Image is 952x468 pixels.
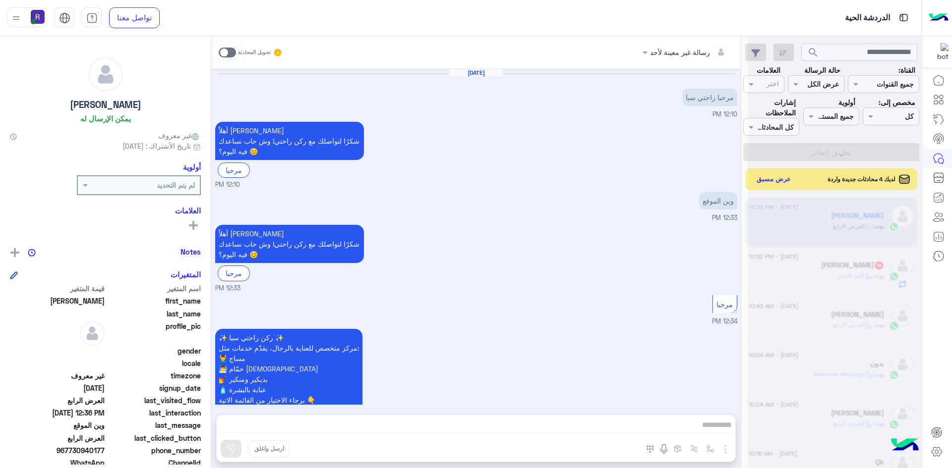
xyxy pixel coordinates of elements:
[215,180,240,190] span: 12:10 PM
[180,247,201,256] h6: Notes
[215,122,364,160] p: 24/8/2025, 12:10 PM
[699,192,737,209] p: 24/8/2025, 12:33 PM
[107,346,201,356] span: gender
[10,296,105,306] span: محمد
[107,445,201,456] span: phone_number
[10,458,105,468] span: 2
[10,420,105,430] span: وين الموقع
[171,270,201,279] h6: المتغيرات
[215,329,362,409] p: 24/8/2025, 12:34 PM
[107,420,201,430] span: last_message
[449,69,503,76] h6: [DATE]
[122,141,191,151] span: تاريخ الأشتراك : [DATE]
[89,57,122,91] img: defaultAdmin.png
[107,458,201,468] span: ChannelId
[107,395,201,406] span: last_visited_flow
[10,383,105,393] span: 2025-08-24T09:10:37.861Z
[107,309,201,319] span: last_name
[713,110,737,118] span: 12:10 PM
[10,248,19,257] img: add
[10,12,22,24] img: profile
[10,445,105,456] span: 967730940177
[767,78,780,91] div: اختر
[80,321,105,346] img: defaultAdmin.png
[897,11,910,24] img: tab
[109,7,160,28] a: تواصل معنا
[888,428,922,463] img: hulul-logo.png
[10,283,105,294] span: قيمة المتغير
[218,265,250,281] div: مرحبا
[107,321,201,344] span: profile_pic
[82,7,102,28] a: tab
[712,317,737,325] span: 12:34 PM
[929,7,949,28] img: Logo
[10,370,105,381] span: غير معروف
[10,206,201,215] h6: العلامات
[10,408,105,418] span: 2025-08-24T09:36:26.959Z
[183,162,201,171] h6: أولوية
[249,440,290,457] button: ارسل واغلق
[107,408,201,418] span: last_interaction
[10,346,105,356] span: null
[86,12,98,24] img: tab
[31,10,45,24] img: userImage
[158,130,201,141] span: غير معروف
[107,296,201,306] span: first_name
[80,114,131,123] h6: يمكن الإرسال له
[215,225,364,263] p: 24/8/2025, 12:33 PM
[10,433,105,443] span: العرض الرابع
[10,358,105,368] span: null
[70,99,141,110] h5: [PERSON_NAME]
[716,300,733,309] span: مرحبا
[107,358,201,368] span: locale
[218,162,250,178] div: مرحبا
[826,147,843,164] div: loading...
[107,433,201,443] span: last_clicked_button
[10,395,105,406] span: العرض الرابع
[712,214,737,221] span: 12:33 PM
[107,370,201,381] span: timezone
[682,89,737,106] p: 24/8/2025, 12:10 PM
[238,49,271,56] small: تحويل المحادثة
[845,11,890,25] p: الدردشة الحية
[931,43,949,61] img: 322853014244696
[107,383,201,393] span: signup_date
[59,12,70,24] img: tab
[743,97,796,118] label: إشارات الملاحظات
[28,249,36,257] img: notes
[215,284,240,293] span: 12:33 PM
[107,283,201,294] span: اسم المتغير
[743,143,919,161] button: تطبيق الفلاتر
